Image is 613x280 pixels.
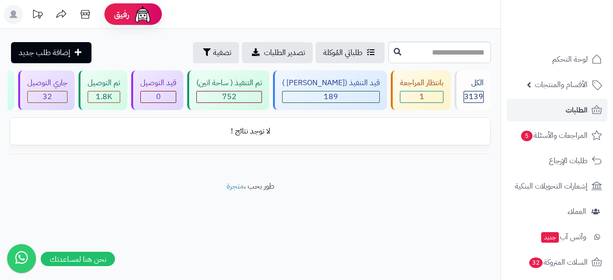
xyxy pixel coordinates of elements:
[28,91,67,102] div: 32
[453,70,493,110] a: الكل3139
[196,78,262,89] div: تم التنفيذ ( ساحة اتين)
[96,91,112,102] span: 1.8K
[515,179,588,193] span: إشعارات التحويلات البنكية
[193,42,239,63] button: تصفية
[43,91,52,102] span: 32
[507,200,607,223] a: العملاء
[541,232,559,243] span: جديد
[77,70,129,110] a: تم التوصيل 1.8K
[549,154,588,168] span: طلبات الإرجاع
[548,26,604,46] img: logo-2.png
[540,230,586,244] span: وآتس آب
[88,91,120,102] div: 1758
[507,149,607,172] a: طلبات الإرجاع
[568,205,586,218] span: العملاء
[156,91,161,102] span: 0
[535,78,588,91] span: الأقسام والمنتجات
[324,91,338,102] span: 189
[27,78,68,89] div: جاري التوصيل
[566,103,588,117] span: الطلبات
[507,124,607,147] a: المراجعات والأسئلة5
[529,258,543,268] span: 32
[400,78,443,89] div: بانتظار المراجعة
[185,70,271,110] a: تم التنفيذ ( ساحة اتين) 752
[316,42,385,63] a: طلباتي المُوكلة
[507,225,607,248] a: وآتس آبجديد
[140,78,176,89] div: قيد التوصيل
[141,91,176,102] div: 0
[11,42,91,63] a: إضافة طلب جديد
[520,129,588,142] span: المراجعات والأسئلة
[552,53,588,66] span: لوحة التحكم
[464,91,483,102] span: 3139
[25,5,49,26] a: تحديثات المنصة
[400,91,443,102] div: 1
[420,91,424,102] span: 1
[389,70,453,110] a: بانتظار المراجعة 1
[242,42,313,63] a: تصدير الطلبات
[133,5,152,24] img: ai-face.png
[222,91,237,102] span: 752
[283,91,379,102] div: 189
[507,175,607,198] a: إشعارات التحويلات البنكية
[197,91,261,102] div: 752
[88,78,120,89] div: تم التوصيل
[129,70,185,110] a: قيد التوصيل 0
[114,9,129,20] span: رفيق
[271,70,389,110] a: قيد التنفيذ ([PERSON_NAME] ) 189
[507,48,607,71] a: لوحة التحكم
[282,78,380,89] div: قيد التنفيذ ([PERSON_NAME] )
[521,131,533,141] span: 5
[507,99,607,122] a: الطلبات
[528,256,588,269] span: السلات المتروكة
[507,251,607,274] a: السلات المتروكة32
[464,78,484,89] div: الكل
[264,47,305,58] span: تصدير الطلبات
[19,47,70,58] span: إضافة طلب جديد
[16,70,77,110] a: جاري التوصيل 32
[10,118,490,145] td: لا توجد نتائج !
[227,180,244,192] a: متجرة
[323,47,363,58] span: طلباتي المُوكلة
[213,47,231,58] span: تصفية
